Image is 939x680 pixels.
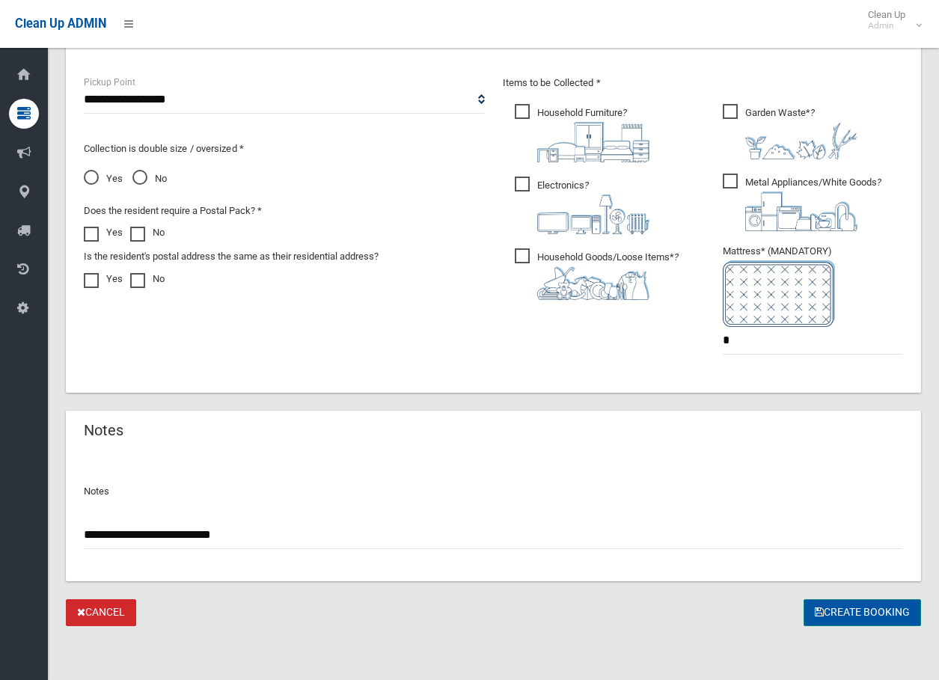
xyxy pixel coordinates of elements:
span: Electronics [515,177,649,234]
i: ? [745,107,857,159]
span: Garden Waste* [723,104,857,159]
p: Collection is double size / oversized * [84,140,485,158]
img: b13cc3517677393f34c0a387616ef184.png [537,266,649,300]
p: Items to be Collected * [503,74,904,92]
span: Clean Up ADMIN [15,16,106,31]
span: Household Furniture [515,104,649,162]
i: ? [745,177,881,231]
img: 36c1b0289cb1767239cdd3de9e694f19.png [745,192,857,231]
a: Cancel [66,599,136,627]
span: Metal Appliances/White Goods [723,174,881,231]
p: Notes [84,483,903,500]
img: 4fd8a5c772b2c999c83690221e5242e0.png [745,122,857,159]
i: ? [537,251,679,300]
i: ? [537,180,649,234]
small: Admin [868,20,905,31]
i: ? [537,107,649,162]
button: Create Booking [804,599,921,627]
span: Yes [84,170,123,188]
span: Mattress* (MANDATORY) [723,245,903,327]
label: Yes [84,224,123,242]
img: 394712a680b73dbc3d2a6a3a7ffe5a07.png [537,194,649,234]
img: e7408bece873d2c1783593a074e5cb2f.png [723,260,835,327]
img: aa9efdbe659d29b613fca23ba79d85cb.png [537,122,649,162]
span: No [132,170,167,188]
label: Does the resident require a Postal Pack? * [84,202,262,220]
span: Clean Up [860,9,920,31]
label: Yes [84,270,123,288]
label: No [130,224,165,242]
header: Notes [66,416,141,445]
span: Household Goods/Loose Items* [515,248,679,300]
label: Is the resident's postal address the same as their residential address? [84,248,379,266]
label: No [130,270,165,288]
